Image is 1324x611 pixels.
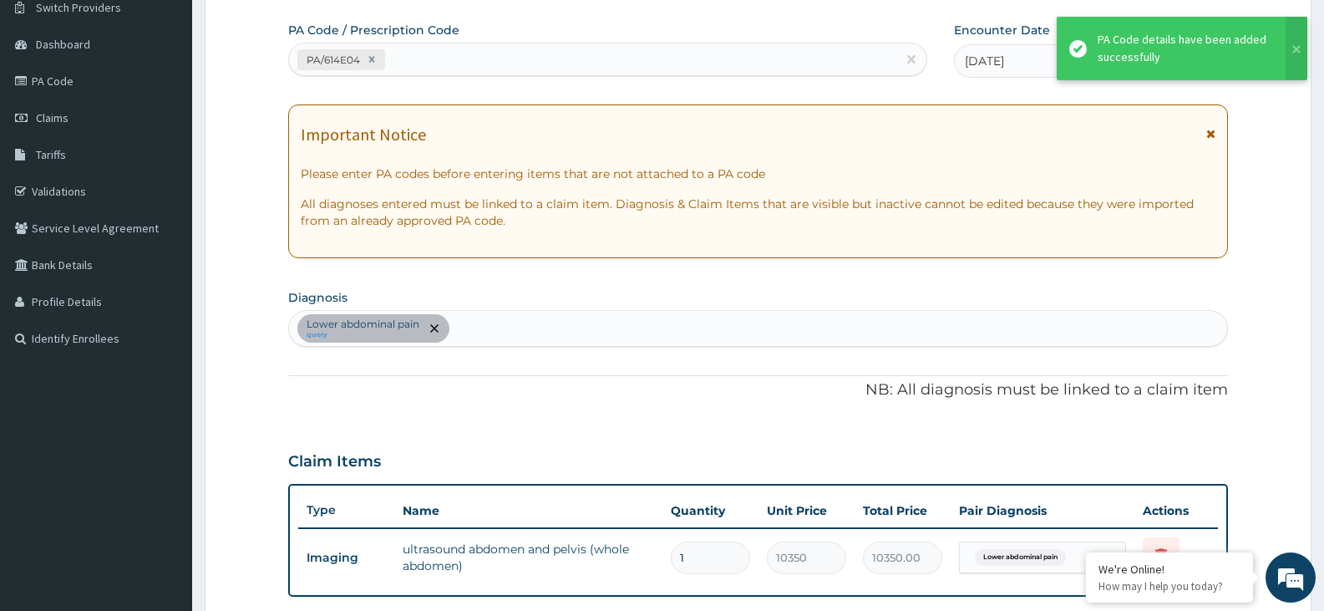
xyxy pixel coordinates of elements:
span: Claims [36,110,68,125]
span: [DATE] [965,53,1004,69]
div: Chat with us now [87,94,281,115]
small: query [307,331,419,339]
p: NB: All diagnosis must be linked to a claim item [288,379,1228,401]
div: Minimize live chat window [274,8,314,48]
td: Imaging [298,542,394,573]
label: Diagnosis [288,289,347,306]
p: Please enter PA codes before entering items that are not attached to a PA code [301,165,1215,182]
div: PA Code details have been added successfully [1098,31,1270,66]
th: Type [298,495,394,526]
p: Lower abdominal pain [307,318,419,331]
img: d_794563401_company_1708531726252_794563401 [31,84,68,125]
th: Quantity [662,494,758,527]
th: Name [394,494,662,527]
th: Actions [1134,494,1218,527]
p: How may I help you today? [1098,579,1240,593]
h1: Important Notice [301,125,426,144]
th: Pair Diagnosis [951,494,1134,527]
span: We're online! [97,193,231,362]
td: ultrasound abdomen and pelvis (whole abdomen) [394,532,662,583]
p: All diagnoses entered must be linked to a claim item. Diagnosis & Claim Items that are visible bu... [301,196,1215,229]
span: remove selection option [427,321,442,336]
div: PA/614E04 [302,50,363,69]
h3: Claim Items [288,453,381,471]
th: Unit Price [758,494,855,527]
label: PA Code / Prescription Code [288,22,459,38]
div: We're Online! [1098,562,1240,577]
label: Encounter Date [954,22,1050,38]
span: Dashboard [36,37,90,52]
textarea: Type your message and hit 'Enter' [8,421,318,480]
span: Lower abdominal pain [975,549,1066,566]
th: Total Price [855,494,951,527]
span: Tariffs [36,147,66,162]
